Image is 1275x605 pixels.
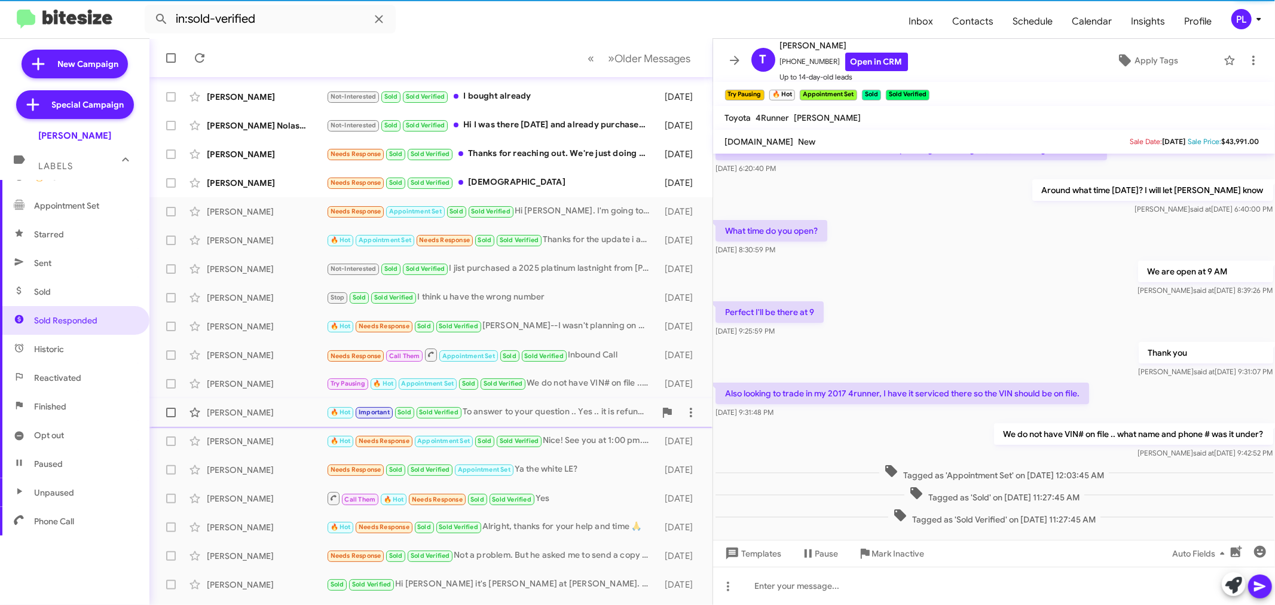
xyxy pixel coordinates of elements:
span: Sold Verified [439,523,478,531]
span: Sold [417,322,431,330]
span: Sale Date: [1130,137,1162,146]
span: said at [1190,204,1211,213]
a: Contacts [943,4,1003,39]
span: Needs Response [419,236,470,244]
span: Paused [34,458,63,470]
span: Sold [398,408,411,416]
div: [DATE] [656,550,703,562]
div: [DATE] [656,349,703,361]
div: I bought already [326,90,656,103]
p: We do not have VIN# on file .. what name and phone # was it under? [993,423,1273,445]
p: We are open at 9 AM [1138,261,1273,282]
button: PL [1221,9,1262,29]
span: Needs Response [331,179,381,187]
span: Sold Verified [411,179,450,187]
span: Sold [34,286,51,298]
a: Inbox [899,4,943,39]
div: Hi [PERSON_NAME]. I'm going to assume you spoke with [PERSON_NAME] and know I made a final offer ... [326,204,656,218]
span: Appointment Set [34,200,99,212]
small: Appointment Set [800,90,857,100]
div: [DATE] [656,320,703,332]
span: Sold [384,93,398,100]
div: [DATE] [656,521,703,533]
span: Sale Price: [1188,137,1221,146]
span: Important [359,408,390,416]
div: Hi [PERSON_NAME] it's [PERSON_NAME] at [PERSON_NAME]. Hope you're well. Just wanted to follow up ... [326,577,656,591]
span: 🔥 Hot [331,408,351,416]
span: Sold Verified [492,496,531,503]
div: [PERSON_NAME] [207,493,326,505]
a: New Campaign [22,50,128,78]
div: [DEMOGRAPHIC_DATA] [326,176,656,190]
p: Perfect I'll be there at 9 [716,301,824,323]
div: [DATE] [656,148,703,160]
span: Sold [331,580,344,588]
div: [PERSON_NAME] [38,130,111,142]
span: 🔥 Hot [331,523,351,531]
span: Insights [1121,4,1175,39]
span: [DATE] 6:20:40 PM [716,164,776,173]
span: Needs Response [359,523,409,531]
span: New Campaign [57,58,118,70]
span: Sold [478,437,492,445]
span: Sold [384,121,398,129]
span: Sold Verified [374,294,414,301]
div: [PERSON_NAME] [207,320,326,332]
div: [DATE] [656,177,703,189]
span: « [588,51,595,66]
div: Hi I was there [DATE] and already purchased from you guys [326,118,656,132]
span: Needs Response [331,150,381,158]
small: Try Pausing [725,90,765,100]
span: Appointment Set [389,207,442,215]
span: Sold Verified [411,466,450,473]
span: 🔥 Hot [384,496,404,503]
nav: Page navigation example [582,46,698,71]
span: 🔥 Hot [331,437,351,445]
span: Appointment Set [359,236,411,244]
span: Sold [389,150,403,158]
span: Schedule [1003,4,1062,39]
button: Next [601,46,698,71]
span: Tagged as 'Appointment Set' on [DATE] 12:03:45 AM [879,464,1109,481]
input: Search [145,5,396,33]
span: Sold [470,496,484,503]
span: Sold Verified [500,236,539,244]
a: Calendar [1062,4,1121,39]
span: 🔥 Hot [331,322,351,330]
button: Pause [791,543,848,564]
div: Thanks for the update i appericate it [326,233,656,247]
span: Auto Fields [1172,543,1230,564]
span: 🔥 Hot [373,380,393,387]
span: [PERSON_NAME] [780,38,908,53]
div: PL [1231,9,1252,29]
p: What time do you open? [716,220,827,242]
div: We do not have VIN# on file .. what name and phone # was it under? [326,377,656,390]
span: Sold [384,265,398,273]
span: Historic [34,343,64,355]
button: Previous [581,46,602,71]
small: Sold Verified [886,90,930,100]
span: Sold Verified [406,121,445,129]
div: Thanks for reaching out. We're just doing an online comparison right now. But definitely need a car😁 [326,147,656,161]
div: [DATE] [656,579,703,591]
span: [DOMAIN_NAME] [725,136,794,147]
button: Templates [713,543,791,564]
div: Not a problem. But he asked me to send a copy of my DL to you. Can you please pass it on to him? ... [326,549,656,563]
div: I jist purchased a 2025 platinum lastnight from [PERSON_NAME] [326,262,656,276]
span: Appointment Set [417,437,470,445]
span: Sold [389,466,403,473]
span: Finished [34,401,66,412]
div: [PERSON_NAME] [207,435,326,447]
span: Sold Responded [34,314,97,326]
div: [DATE] [656,206,703,218]
a: Special Campaign [16,90,134,119]
span: Sold Verified [352,580,392,588]
span: Sold [389,552,403,560]
span: Sold [462,380,476,387]
div: Yes [326,491,656,506]
div: [PERSON_NAME] [207,292,326,304]
div: [PERSON_NAME] [207,521,326,533]
span: Sold Verified [411,150,450,158]
p: Also looking to trade in my 2017 4runner, I have it serviced there so the VIN should be on file. [716,383,1089,404]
